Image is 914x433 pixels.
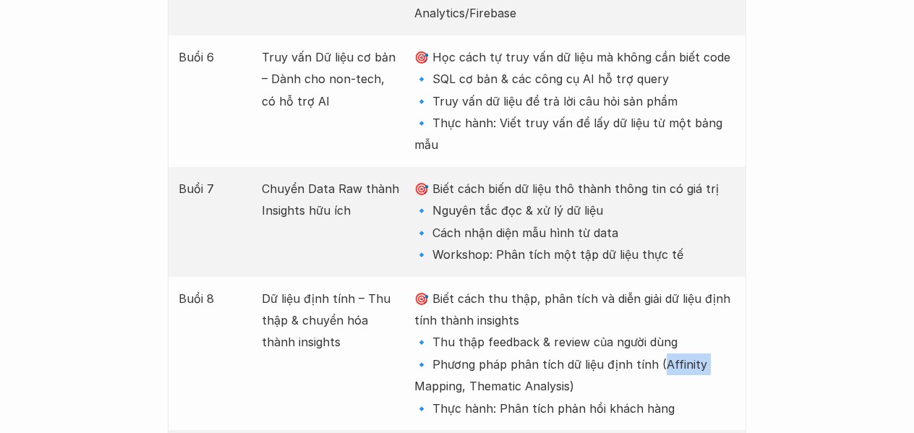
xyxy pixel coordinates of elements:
p: Truy vấn Dữ liệu cơ bản – Dành cho non-tech, có hỗ trợ AI [262,46,399,112]
p: Buổi 6 [179,46,247,68]
p: 🎯 Biết cách thu thập, phân tích và diễn giải dữ liệu định tính thành insights 🔹 Thu thập feedback... [414,288,735,419]
p: 🎯 Học cách tự truy vấn dữ liệu mà không cần biết code 🔹 SQL cơ bản & các công cụ AI hỗ trợ query ... [414,46,735,156]
p: Buổi 7 [179,178,247,200]
p: Dữ liệu định tính – Thu thập & chuyển hóa thành insights [262,288,399,353]
p: 🎯 Biết cách biến dữ liệu thô thành thông tin có giá trị 🔹 Nguyên tắc đọc & xử lý dữ liệu 🔹 Cách n... [414,178,735,266]
p: Buổi 8 [179,288,247,309]
p: Chuyển Data Raw thành Insights hữu ích [262,178,399,222]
